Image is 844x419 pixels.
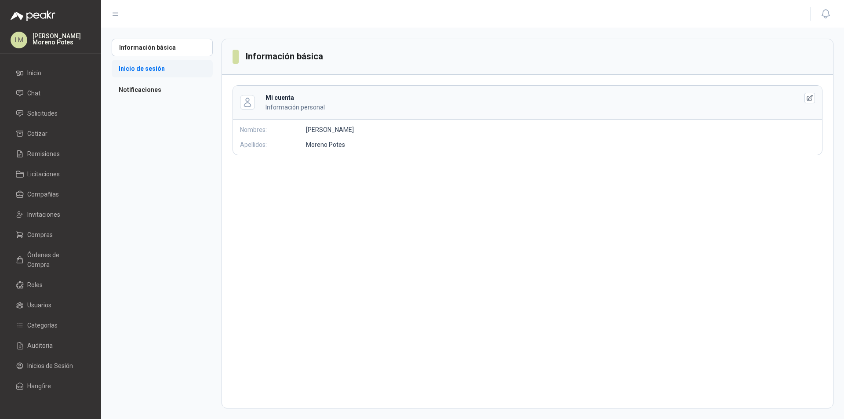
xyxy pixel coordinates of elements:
a: Notificaciones [112,81,213,98]
a: Inicio de sesión [112,60,213,77]
a: Chat [11,85,91,102]
span: Categorías [27,321,58,330]
span: Invitaciones [27,210,60,219]
span: Hangfire [27,381,51,391]
h3: Información básica [246,50,324,63]
p: Apellidos: [240,140,306,149]
p: Información personal [266,102,784,112]
span: Auditoria [27,341,53,350]
a: Remisiones [11,146,91,162]
span: Órdenes de Compra [27,250,82,270]
a: Cotizar [11,125,91,142]
a: Compañías [11,186,91,203]
span: Compras [27,230,53,240]
span: Inicios de Sesión [27,361,73,371]
span: Compañías [27,189,59,199]
span: Remisiones [27,149,60,159]
a: Licitaciones [11,166,91,182]
a: Roles [11,277,91,293]
a: Usuarios [11,297,91,313]
a: Inicio [11,65,91,81]
a: Invitaciones [11,206,91,223]
span: Inicio [27,68,41,78]
p: [PERSON_NAME] [306,125,354,135]
div: LM [11,32,27,48]
span: Chat [27,88,40,98]
img: Logo peakr [11,11,55,21]
a: Compras [11,226,91,243]
a: Categorías [11,317,91,334]
span: Roles [27,280,43,290]
span: Cotizar [27,129,47,138]
span: Solicitudes [27,109,58,118]
a: Solicitudes [11,105,91,122]
b: Mi cuenta [266,94,294,101]
span: Licitaciones [27,169,60,179]
p: Moreno Potes [306,140,345,149]
a: Inicios de Sesión [11,357,91,374]
p: [PERSON_NAME] Moreno Potes [33,33,91,45]
p: Nombres: [240,125,306,135]
a: Auditoria [11,337,91,354]
span: Usuarios [27,300,51,310]
a: Hangfire [11,378,91,394]
a: Órdenes de Compra [11,247,91,273]
a: Información básica [112,39,213,56]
